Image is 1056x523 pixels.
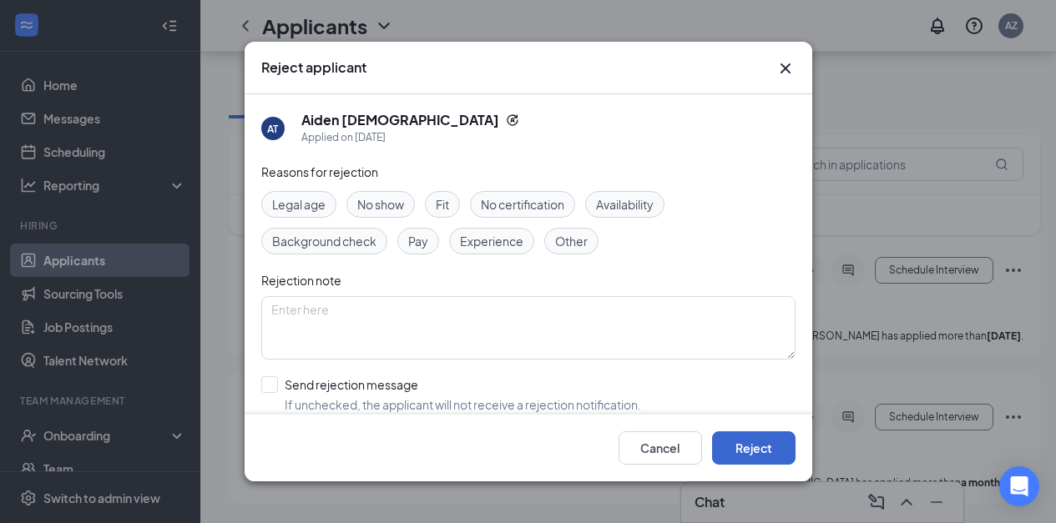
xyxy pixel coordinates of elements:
span: Rejection note [261,273,341,288]
span: Legal age [272,195,326,214]
div: AT [267,122,278,136]
h3: Reject applicant [261,58,366,77]
span: Reasons for rejection [261,164,378,179]
svg: Reapply [506,113,519,127]
span: Other [555,232,588,250]
button: Reject [712,431,796,465]
svg: Cross [776,58,796,78]
button: Cancel [619,431,702,465]
span: Fit [436,195,449,214]
span: No show [357,195,404,214]
h5: Aiden [DEMOGRAPHIC_DATA] [301,111,499,129]
span: Experience [460,232,523,250]
span: Availability [596,195,654,214]
button: Close [776,58,796,78]
div: Applied on [DATE] [301,129,519,146]
span: Background check [272,232,376,250]
span: Pay [408,232,428,250]
div: Open Intercom Messenger [999,466,1039,506]
span: No certification [481,195,564,214]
